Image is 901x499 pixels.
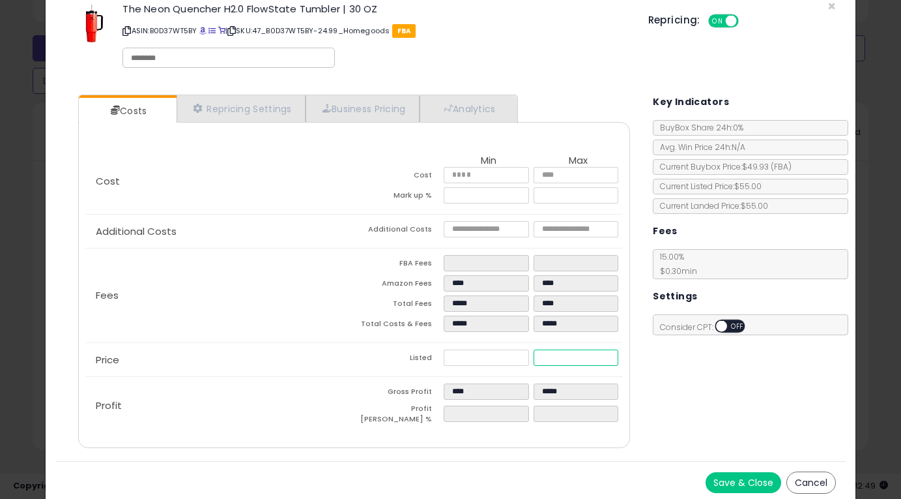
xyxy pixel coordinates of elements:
td: Gross Profit [354,384,444,404]
span: OFF [727,321,748,332]
span: Current Listed Price: $55.00 [653,181,762,192]
a: All offer listings [208,25,216,36]
h3: The Neon Quencher H2.0 FlowState Tumbler | 30 OZ [122,4,628,14]
span: ON [709,16,726,27]
button: Cancel [786,472,836,494]
span: OFF [736,16,757,27]
span: Current Buybox Price: [653,161,792,172]
span: Current Landed Price: $55.00 [653,200,768,211]
td: Amazon Fees [354,275,444,295]
td: FBA Fees [354,255,444,275]
a: Your listing only [218,25,225,36]
button: Save & Close [706,472,781,493]
h5: Settings [653,288,697,305]
span: $49.93 [742,161,792,172]
span: 15.00 % [653,251,697,277]
span: Consider CPT: [653,322,762,333]
p: Profit [85,401,354,411]
span: Avg. Win Price 24h: N/A [653,142,745,153]
a: Business Pricing [306,95,420,122]
p: Fees [85,290,354,301]
a: Analytics [420,95,516,122]
a: BuyBox page [199,25,207,36]
span: ( FBA ) [771,161,792,172]
td: Total Fees [354,295,444,316]
td: Listed [354,350,444,370]
span: FBA [392,24,416,38]
h5: Fees [653,223,678,239]
td: Additional Costs [354,221,444,241]
span: BuyBox Share 24h: 0% [653,122,743,133]
td: Mark up % [354,187,444,207]
h5: Repricing: [648,15,700,25]
td: Cost [354,167,444,187]
a: Repricing Settings [177,95,306,122]
h5: Key Indicators [653,94,729,110]
p: Additional Costs [85,226,354,237]
p: ASIN: B0D37WT5BY | SKU: 47_B0D37WT5BY-24.99_Homegoods [122,20,628,41]
td: Profit [PERSON_NAME] % [354,404,444,428]
a: Costs [79,98,175,124]
p: Cost [85,176,354,187]
span: $0.30 min [653,265,697,277]
td: Total Costs & Fees [354,316,444,336]
img: 31yAyUMecqL._SL60_.jpg [75,4,114,43]
th: Max [534,155,623,167]
th: Min [444,155,534,167]
p: Price [85,355,354,365]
